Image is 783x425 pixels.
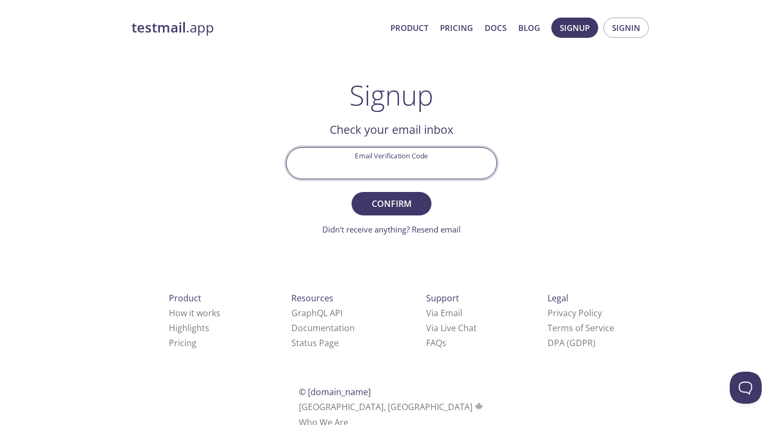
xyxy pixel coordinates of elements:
[291,292,333,304] span: Resources
[299,386,371,398] span: © [DOMAIN_NAME]
[291,322,355,334] a: Documentation
[548,307,602,319] a: Privacy Policy
[426,292,459,304] span: Support
[322,224,461,235] a: Didn't receive anything? Resend email
[548,292,568,304] span: Legal
[132,18,186,37] strong: testmail
[603,18,649,38] button: Signin
[551,18,598,38] button: Signup
[518,21,540,35] a: Blog
[291,307,342,319] a: GraphQL API
[426,307,462,319] a: Via Email
[442,337,446,349] span: s
[548,337,596,349] a: DPA (GDPR)
[363,196,420,211] span: Confirm
[132,19,382,37] a: testmail.app
[169,337,197,349] a: Pricing
[612,21,640,35] span: Signin
[548,322,614,334] a: Terms of Service
[426,322,477,334] a: Via Live Chat
[349,79,434,111] h1: Signup
[390,21,428,35] a: Product
[426,337,446,349] a: FAQ
[440,21,473,35] a: Pricing
[352,192,431,215] button: Confirm
[169,307,221,319] a: How it works
[286,121,497,139] h2: Check your email inbox
[169,322,209,334] a: Highlights
[299,401,485,413] span: [GEOGRAPHIC_DATA], [GEOGRAPHIC_DATA]
[169,292,201,304] span: Product
[291,337,339,349] a: Status Page
[560,21,590,35] span: Signup
[485,21,507,35] a: Docs
[730,372,762,404] iframe: Help Scout Beacon - Open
